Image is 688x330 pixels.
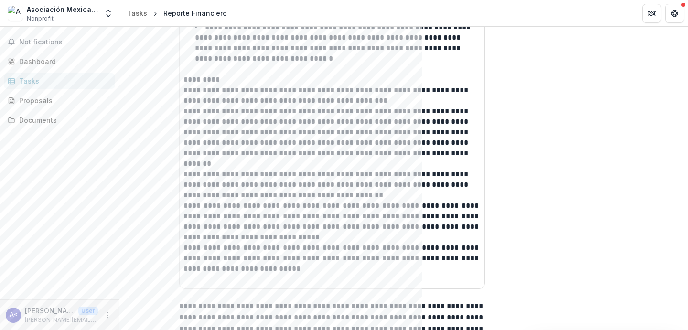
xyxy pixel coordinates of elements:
[25,316,98,324] p: [PERSON_NAME][EMAIL_ADDRESS][PERSON_NAME][DOMAIN_NAME]
[102,4,115,23] button: Open entity switcher
[4,112,115,128] a: Documents
[642,4,661,23] button: Partners
[4,93,115,108] a: Proposals
[78,307,98,315] p: User
[8,6,23,21] img: Asociación Mexicana de Transformación Rural y Urbana A.C (Amextra, Inc.)
[10,312,18,318] div: Alejandra Romero <alejandra.romero@amextra.org>
[19,115,107,125] div: Documents
[27,4,98,14] div: Asociación Mexicana de Transformación Rural y Urbana A.C (Amextra, Inc.)
[27,14,54,23] span: Nonprofit
[163,8,227,18] div: Reporte Financiero
[102,309,113,321] button: More
[123,6,231,20] nav: breadcrumb
[4,73,115,89] a: Tasks
[127,8,147,18] div: Tasks
[19,76,107,86] div: Tasks
[19,96,107,106] div: Proposals
[4,34,115,50] button: Notifications
[19,38,111,46] span: Notifications
[123,6,151,20] a: Tasks
[25,306,75,316] p: [PERSON_NAME] <[PERSON_NAME][EMAIL_ADDRESS][PERSON_NAME][DOMAIN_NAME]>
[4,53,115,69] a: Dashboard
[19,56,107,66] div: Dashboard
[665,4,684,23] button: Get Help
